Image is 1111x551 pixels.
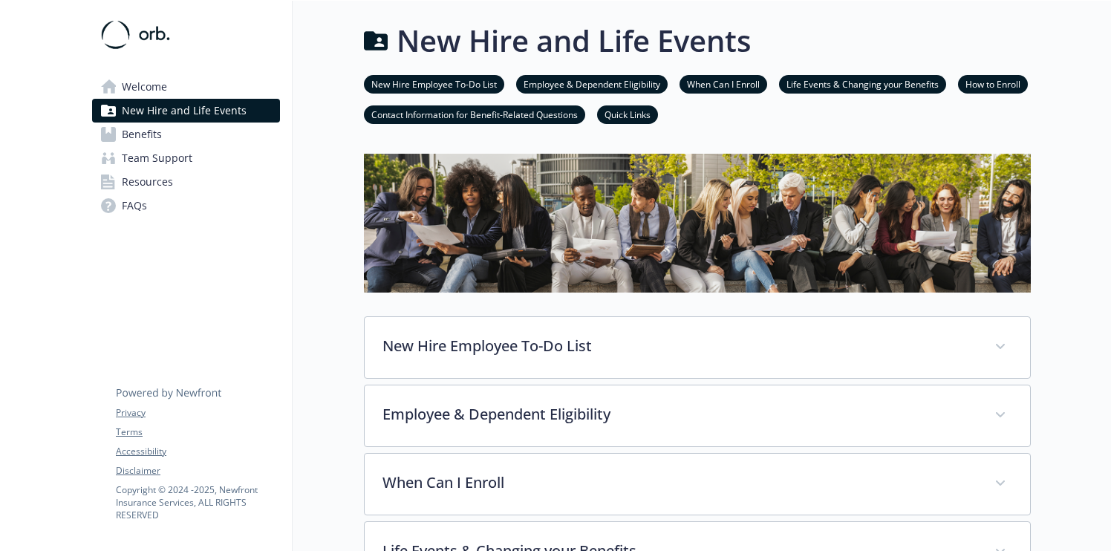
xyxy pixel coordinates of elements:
p: When Can I Enroll [382,472,977,494]
a: New Hire Employee To-Do List [364,76,504,91]
span: Welcome [122,75,167,99]
a: Accessibility [116,445,279,458]
a: Resources [92,170,280,194]
a: Employee & Dependent Eligibility [516,76,668,91]
span: Benefits [122,123,162,146]
a: Contact Information for Benefit-Related Questions [364,107,585,121]
a: Terms [116,426,279,439]
a: How to Enroll [958,76,1028,91]
h1: New Hire and Life Events [397,19,751,63]
div: When Can I Enroll [365,454,1030,515]
a: Privacy [116,406,279,420]
a: When Can I Enroll [680,76,767,91]
a: Benefits [92,123,280,146]
a: Welcome [92,75,280,99]
p: New Hire Employee To-Do List [382,335,977,357]
img: new hire page banner [364,154,1031,293]
a: New Hire and Life Events [92,99,280,123]
a: Disclaimer [116,464,279,477]
span: FAQs [122,194,147,218]
span: Resources [122,170,173,194]
p: Employee & Dependent Eligibility [382,403,977,426]
p: Copyright © 2024 - 2025 , Newfront Insurance Services, ALL RIGHTS RESERVED [116,483,279,521]
div: Employee & Dependent Eligibility [365,385,1030,446]
a: Team Support [92,146,280,170]
a: Life Events & Changing your Benefits [779,76,946,91]
a: FAQs [92,194,280,218]
a: Quick Links [597,107,658,121]
div: New Hire Employee To-Do List [365,317,1030,378]
span: New Hire and Life Events [122,99,247,123]
span: Team Support [122,146,192,170]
